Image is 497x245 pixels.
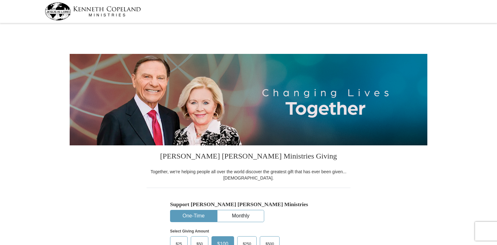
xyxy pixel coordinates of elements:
[170,210,217,222] button: One-Time
[147,169,350,181] div: Together, we're helping people all over the world discover the greatest gift that has ever been g...
[217,210,264,222] button: Monthly
[170,201,327,208] h5: Support [PERSON_NAME] [PERSON_NAME] Ministries
[170,229,209,233] strong: Select Giving Amount
[45,3,141,20] img: kcm-header-logo.svg
[147,145,350,169] h3: [PERSON_NAME] [PERSON_NAME] Ministries Giving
